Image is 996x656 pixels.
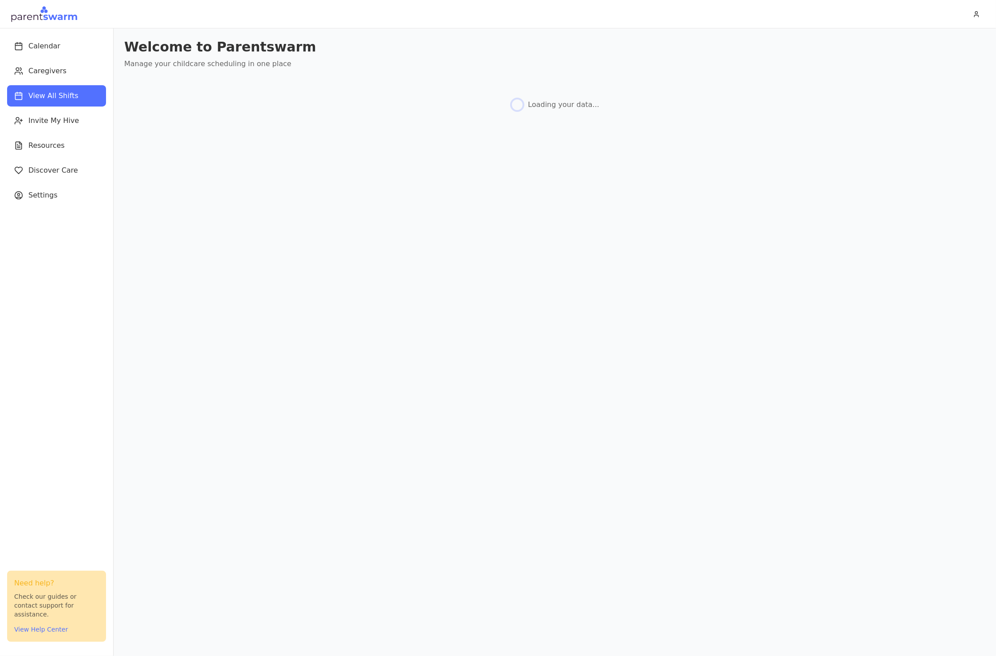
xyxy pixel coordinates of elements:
[124,59,985,69] p: Manage your childcare scheduling in one place
[7,110,106,131] button: Invite My Hive
[28,41,60,51] span: Calendar
[7,60,106,82] button: Caregivers
[7,85,106,107] button: View All Shifts
[7,185,106,206] button: Settings
[14,625,68,634] button: View Help Center
[124,39,985,55] h1: Welcome to Parentswarm
[7,36,106,57] button: Calendar
[28,165,78,176] span: Discover Care
[7,135,106,156] button: Resources
[28,91,79,101] span: View All Shifts
[28,190,58,201] span: Settings
[7,160,106,181] button: Discover Care
[11,5,78,23] img: Parentswarm Logo
[14,592,99,619] p: Check our guides or contact support for assistance.
[28,140,65,151] span: Resources
[528,99,599,110] span: Loading your data...
[28,66,67,76] span: Caregivers
[28,115,79,126] span: Invite My Hive
[14,578,99,589] h3: Need help?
